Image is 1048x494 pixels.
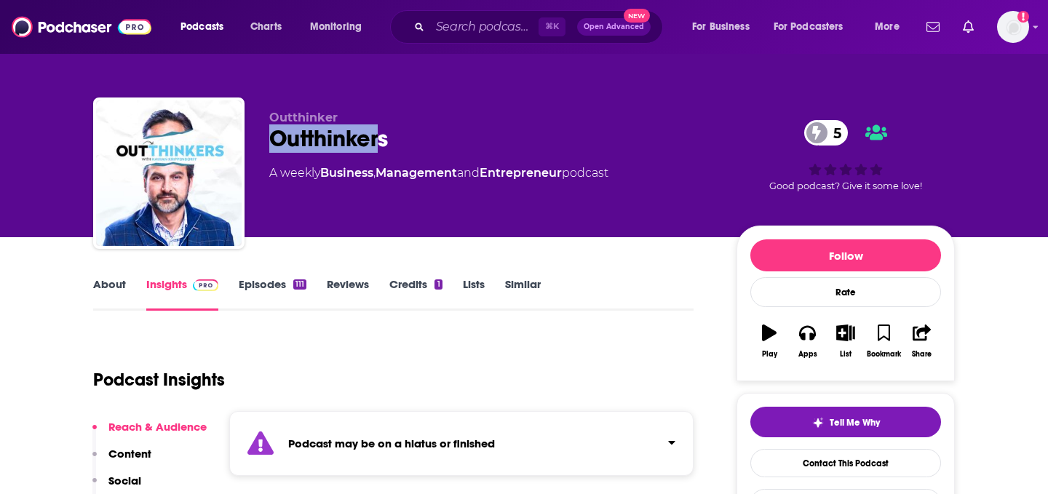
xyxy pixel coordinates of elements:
[788,315,826,367] button: Apps
[376,166,457,180] a: Management
[764,15,865,39] button: open menu
[865,15,918,39] button: open menu
[584,23,644,31] span: Open Advanced
[288,437,495,450] strong: Podcast may be on a hiatus or finished
[840,350,851,359] div: List
[241,15,290,39] a: Charts
[430,15,539,39] input: Search podcasts, credits, & more...
[750,449,941,477] a: Contact This Podcast
[798,350,817,359] div: Apps
[373,166,376,180] span: ,
[997,11,1029,43] button: Show profile menu
[819,120,849,146] span: 5
[997,11,1029,43] span: Logged in as megcassidy
[463,277,485,311] a: Lists
[269,111,338,124] span: Outthinker
[539,17,565,36] span: ⌘ K
[12,13,151,41] img: Podchaser - Follow, Share and Rate Podcasts
[692,17,750,37] span: For Business
[1017,11,1029,23] svg: Add a profile image
[769,180,922,191] span: Good podcast? Give it some love!
[180,17,223,37] span: Podcasts
[912,350,932,359] div: Share
[310,17,362,37] span: Monitoring
[170,15,242,39] button: open menu
[93,369,225,391] h1: Podcast Insights
[997,11,1029,43] img: User Profile
[96,100,242,246] img: Outthinkers
[804,120,849,146] a: 5
[229,411,694,476] section: Click to expand status details
[92,447,151,474] button: Content
[505,277,541,311] a: Similar
[865,315,902,367] button: Bookmark
[682,15,768,39] button: open menu
[320,166,373,180] a: Business
[867,350,901,359] div: Bookmark
[457,166,480,180] span: and
[750,407,941,437] button: tell me why sparkleTell Me Why
[830,417,880,429] span: Tell Me Why
[480,166,562,180] a: Entrepreneur
[827,315,865,367] button: List
[624,9,650,23] span: New
[957,15,980,39] a: Show notifications dropdown
[750,277,941,307] div: Rate
[389,277,442,311] a: Credits1
[903,315,941,367] button: Share
[750,315,788,367] button: Play
[92,420,207,447] button: Reach & Audience
[300,15,381,39] button: open menu
[239,277,306,311] a: Episodes111
[327,277,369,311] a: Reviews
[762,350,777,359] div: Play
[577,18,651,36] button: Open AdvancedNew
[875,17,900,37] span: More
[108,447,151,461] p: Content
[737,111,955,201] div: 5Good podcast? Give it some love!
[93,277,126,311] a: About
[404,10,677,44] div: Search podcasts, credits, & more...
[774,17,843,37] span: For Podcasters
[193,279,218,291] img: Podchaser Pro
[434,279,442,290] div: 1
[812,417,824,429] img: tell me why sparkle
[108,420,207,434] p: Reach & Audience
[921,15,945,39] a: Show notifications dropdown
[293,279,306,290] div: 111
[750,239,941,271] button: Follow
[146,277,218,311] a: InsightsPodchaser Pro
[108,474,141,487] p: Social
[250,17,282,37] span: Charts
[269,164,608,182] div: A weekly podcast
